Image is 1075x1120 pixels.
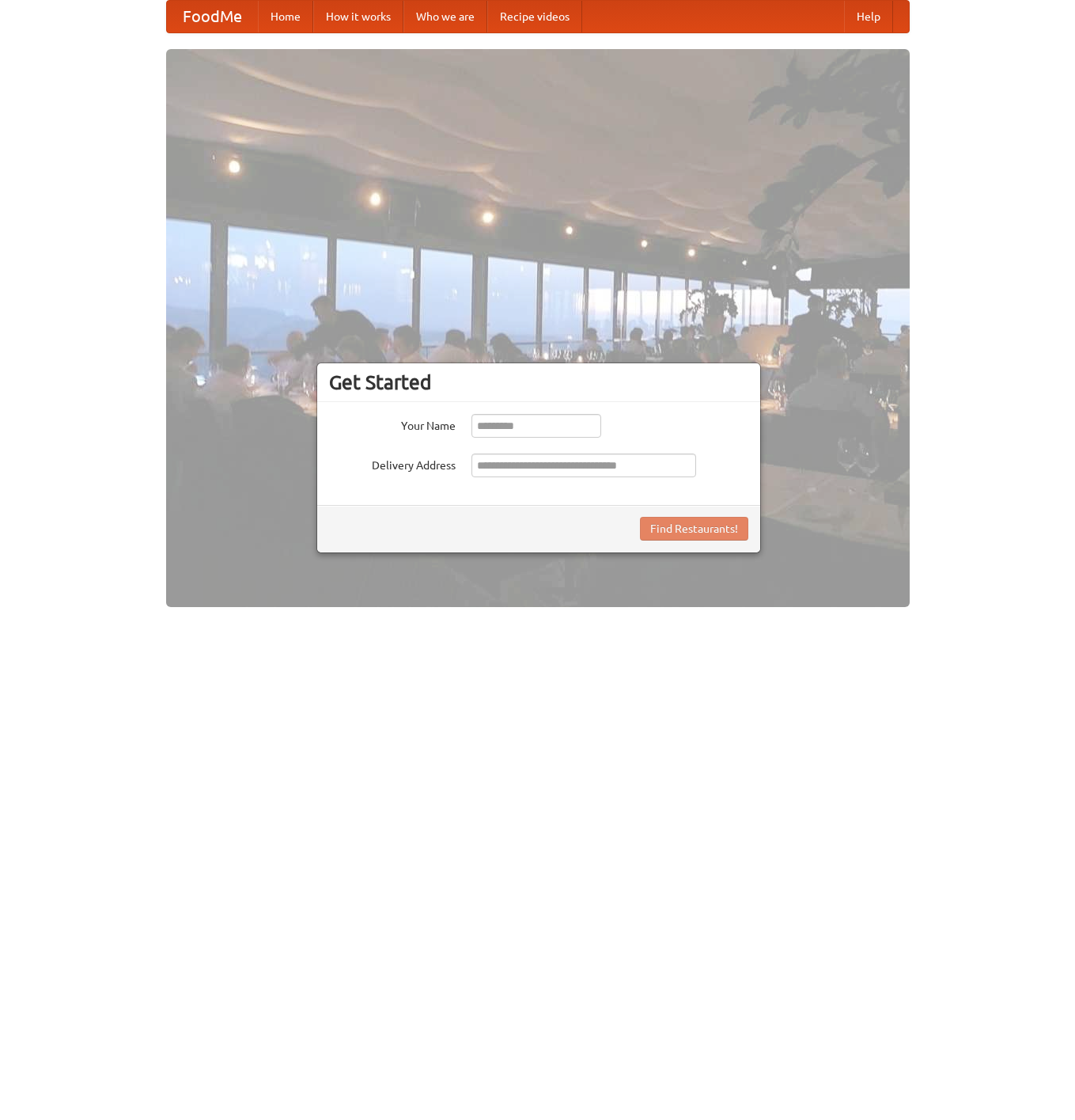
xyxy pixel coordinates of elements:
[329,414,456,434] label: Your Name
[329,454,456,473] label: Delivery Address
[844,1,893,32] a: Help
[640,517,748,541] button: Find Restaurants!
[403,1,487,32] a: Who we are
[487,1,582,32] a: Recipe videos
[167,1,258,32] a: FoodMe
[329,370,748,394] h3: Get Started
[258,1,313,32] a: Home
[313,1,403,32] a: How it works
